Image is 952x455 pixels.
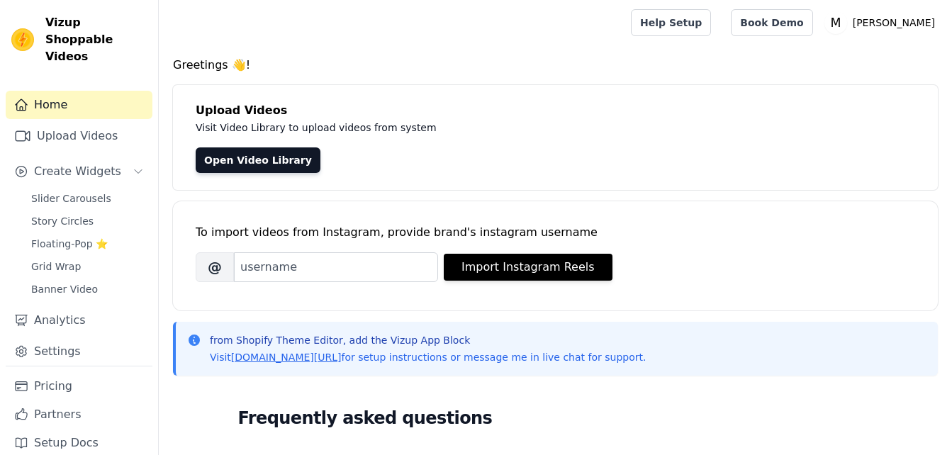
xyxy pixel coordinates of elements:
[6,306,152,335] a: Analytics
[34,163,121,180] span: Create Widgets
[234,252,438,282] input: username
[210,333,646,347] p: from Shopify Theme Editor, add the Vizup App Block
[731,9,812,36] a: Book Demo
[196,102,915,119] h4: Upload Videos
[31,282,98,296] span: Banner Video
[6,372,152,400] a: Pricing
[847,10,941,35] p: [PERSON_NAME]
[830,16,841,30] text: M
[6,400,152,429] a: Partners
[196,147,320,173] a: Open Video Library
[6,122,152,150] a: Upload Videos
[6,91,152,119] a: Home
[23,257,152,276] a: Grid Wrap
[196,224,915,241] div: To import videos from Instagram, provide brand's instagram username
[31,191,111,206] span: Slider Carousels
[45,14,147,65] span: Vizup Shoppable Videos
[238,404,873,432] h2: Frequently asked questions
[231,352,342,363] a: [DOMAIN_NAME][URL]
[173,57,938,74] h4: Greetings 👋!
[6,337,152,366] a: Settings
[210,350,646,364] p: Visit for setup instructions or message me in live chat for support.
[23,234,152,254] a: Floating-Pop ⭐
[23,189,152,208] a: Slider Carousels
[31,259,81,274] span: Grid Wrap
[11,28,34,51] img: Vizup
[23,211,152,231] a: Story Circles
[196,119,831,136] p: Visit Video Library to upload videos from system
[31,214,94,228] span: Story Circles
[631,9,711,36] a: Help Setup
[196,252,234,282] span: @
[23,279,152,299] a: Banner Video
[824,10,941,35] button: M [PERSON_NAME]
[31,237,108,251] span: Floating-Pop ⭐
[444,254,612,281] button: Import Instagram Reels
[6,157,152,186] button: Create Widgets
